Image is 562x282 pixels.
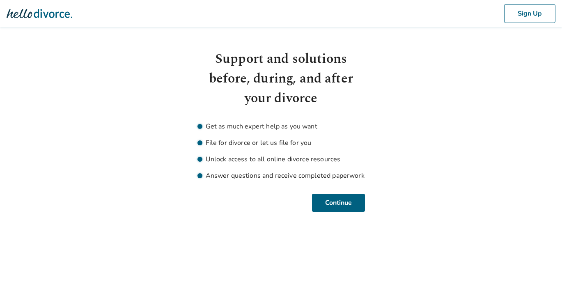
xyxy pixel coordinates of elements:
[197,122,365,131] li: Get as much expert help as you want
[197,49,365,108] h1: Support and solutions before, during, and after your divorce
[312,194,365,212] button: Continue
[197,154,365,164] li: Unlock access to all online divorce resources
[197,138,365,148] li: File for divorce or let us file for you
[504,4,555,23] button: Sign Up
[7,5,72,22] img: Hello Divorce Logo
[197,171,365,181] li: Answer questions and receive completed paperwork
